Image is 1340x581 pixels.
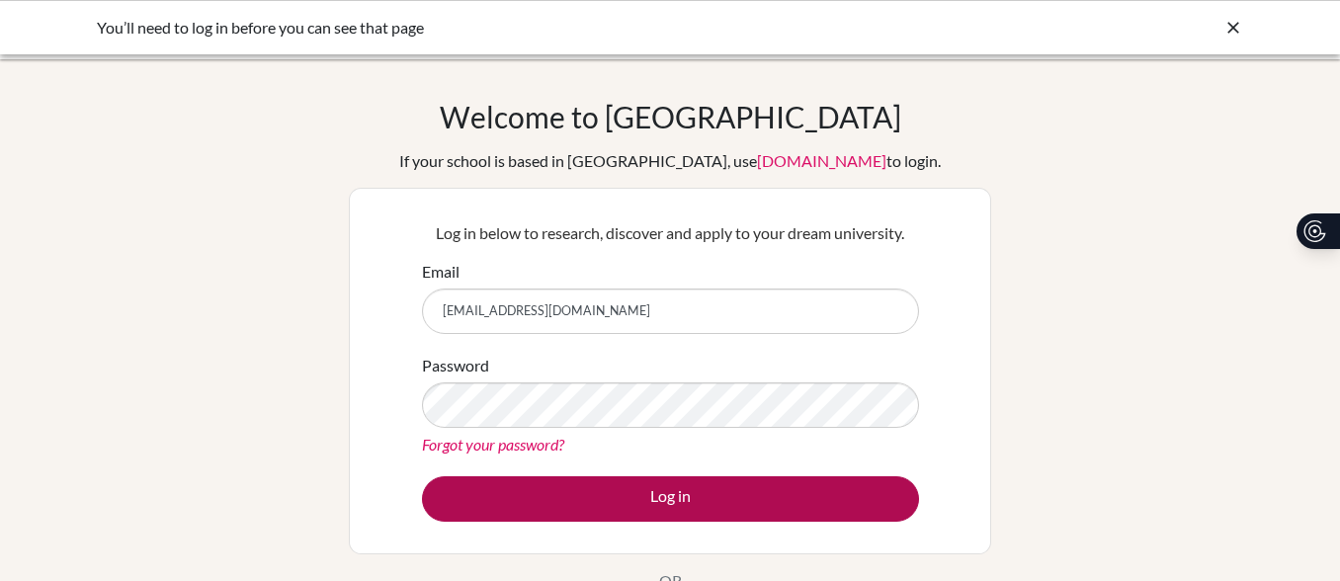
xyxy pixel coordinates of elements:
[399,149,941,173] div: If your school is based in [GEOGRAPHIC_DATA], use to login.
[422,476,919,522] button: Log in
[422,221,919,245] p: Log in below to research, discover and apply to your dream university.
[440,99,901,134] h1: Welcome to [GEOGRAPHIC_DATA]
[422,260,460,284] label: Email
[757,151,886,170] a: [DOMAIN_NAME]
[422,435,564,454] a: Forgot your password?
[97,16,947,40] div: You’ll need to log in before you can see that page
[422,354,489,377] label: Password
